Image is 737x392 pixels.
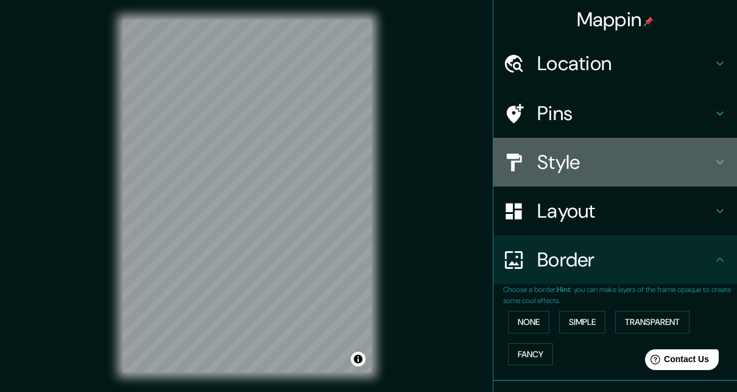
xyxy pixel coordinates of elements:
b: Hint [557,285,571,294]
canvas: Map [122,20,372,372]
h4: Style [537,150,713,174]
div: Pins [493,89,737,138]
p: Choose a border. : you can make layers of the frame opaque to create some cool effects. [503,284,737,306]
button: Transparent [615,311,689,333]
h4: Mappin [577,7,654,32]
div: Layout [493,187,737,235]
button: Simple [559,311,605,333]
button: Fancy [508,343,553,366]
button: Toggle attribution [351,352,365,366]
h4: Border [537,248,713,272]
button: None [508,311,549,333]
img: pin-icon.png [644,16,654,26]
div: Location [493,39,737,88]
div: Border [493,235,737,284]
div: Style [493,138,737,187]
h4: Pins [537,101,713,126]
iframe: Help widget launcher [629,344,724,379]
h4: Layout [537,199,713,223]
h4: Location [537,51,713,76]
